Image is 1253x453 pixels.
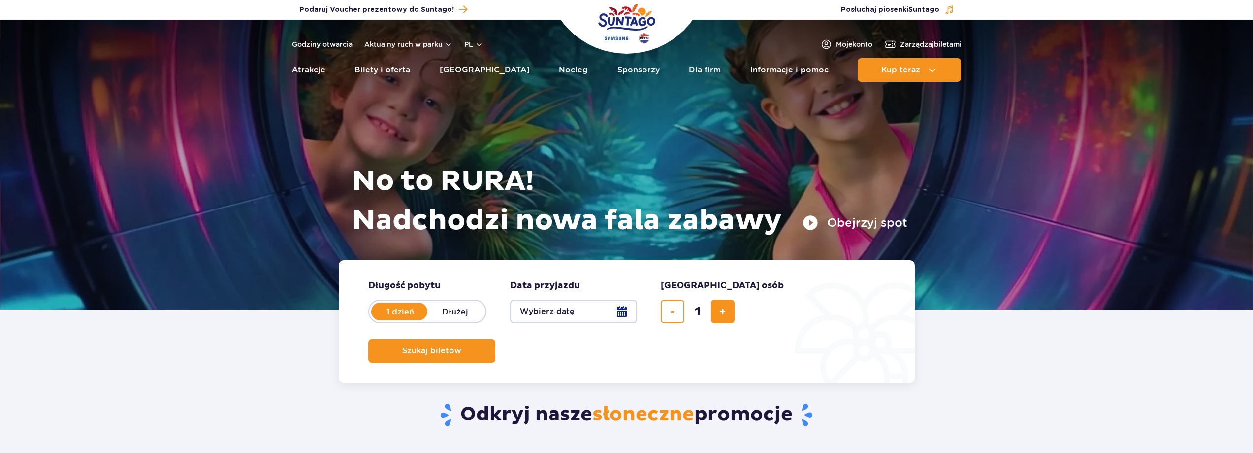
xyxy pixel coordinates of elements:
[881,66,920,74] span: Kup teraz
[440,58,530,82] a: [GEOGRAPHIC_DATA]
[510,280,580,292] span: Data przyjazdu
[299,5,454,15] span: Podaruj Voucher prezentowy do Suntago!
[299,3,467,16] a: Podaruj Voucher prezentowy do Suntago!
[338,402,915,428] h2: Odkryj nasze promocje
[908,6,939,13] span: Suntago
[402,347,461,355] span: Szukaj biletów
[292,39,353,49] a: Godziny otwarcia
[711,300,735,323] button: dodaj bilet
[661,300,684,323] button: usuń bilet
[803,215,907,231] button: Obejrzyj spot
[686,300,709,323] input: liczba biletów
[858,58,961,82] button: Kup teraz
[900,39,962,49] span: Zarządzaj biletami
[510,300,637,323] button: Wybierz datę
[592,402,694,427] span: słoneczne
[841,5,939,15] span: Posłuchaj piosenki
[354,58,410,82] a: Bilety i oferta
[750,58,829,82] a: Informacje i pomoc
[617,58,660,82] a: Sponsorzy
[836,39,872,49] span: Moje konto
[368,280,441,292] span: Długość pobytu
[841,5,954,15] button: Posłuchaj piosenkiSuntago
[339,260,915,383] form: Planowanie wizyty w Park of Poland
[364,40,452,48] button: Aktualny ruch w parku
[689,58,721,82] a: Dla firm
[352,162,907,241] h1: No to RURA! Nadchodzi nowa fala zabawy
[368,339,495,363] button: Szukaj biletów
[292,58,325,82] a: Atrakcje
[372,301,428,322] label: 1 dzień
[820,38,872,50] a: Mojekonto
[884,38,962,50] a: Zarządzajbiletami
[559,58,588,82] a: Nocleg
[661,280,784,292] span: [GEOGRAPHIC_DATA] osób
[427,301,483,322] label: Dłużej
[464,39,483,49] button: pl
